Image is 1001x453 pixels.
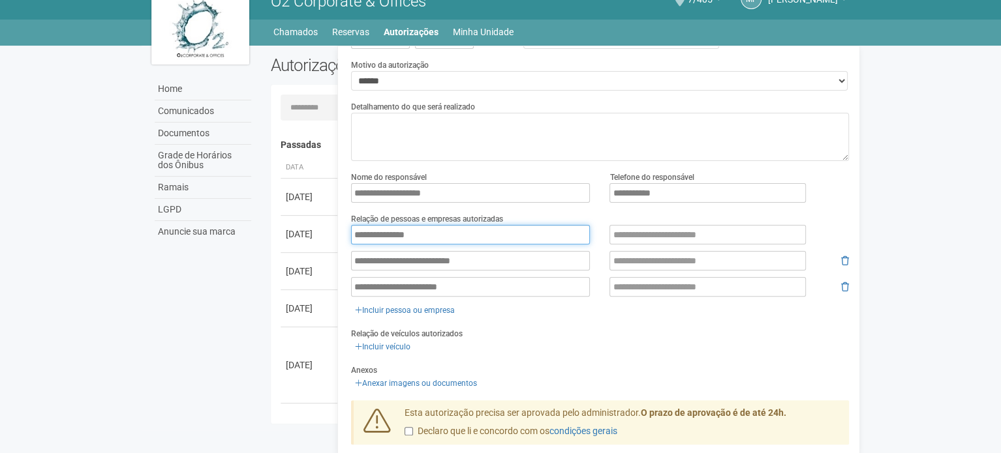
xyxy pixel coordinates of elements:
div: [DATE] [286,265,334,278]
a: Comunicados [155,100,251,123]
div: [DATE] [286,227,334,241]
a: Ramais [155,177,251,199]
th: Data [281,157,339,179]
a: condições gerais [549,426,617,436]
a: Anuncie sua marca [155,221,251,242]
div: [DATE] [286,358,334,372]
a: Minha Unidade [453,23,514,41]
h4: Passadas [281,140,840,150]
a: Documentos [155,123,251,145]
a: Home [155,78,251,100]
i: Remover [841,256,849,265]
label: Anexos [351,364,377,376]
div: [DATE] [286,190,334,203]
a: LGPD [155,199,251,221]
a: Anexar imagens ou documentos [351,376,481,390]
label: Telefone do responsável [609,171,694,183]
a: Incluir veículo [351,340,414,354]
a: Chamados [273,23,318,41]
label: Nome do responsável [351,171,427,183]
label: Declaro que li e concordo com os [405,425,617,438]
label: Detalhamento do que será realizado [351,101,475,113]
a: Reservas [332,23,369,41]
input: Declaro que li e concordo com oscondições gerais [405,427,413,435]
label: Relação de veículos autorizados [351,328,463,340]
label: Relação de pessoas e empresas autorizadas [351,213,503,225]
div: Esta autorização precisa ser aprovada pelo administrador. [395,407,849,445]
a: Incluir pessoa ou empresa [351,303,459,317]
div: [DATE] [286,302,334,315]
a: Grade de Horários dos Ônibus [155,145,251,177]
label: Motivo da autorização [351,59,429,71]
a: Autorizações [384,23,439,41]
h2: Autorizações [271,55,550,75]
strong: O prazo de aprovação é de até 24h. [641,407,786,418]
i: Remover [841,282,849,291]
